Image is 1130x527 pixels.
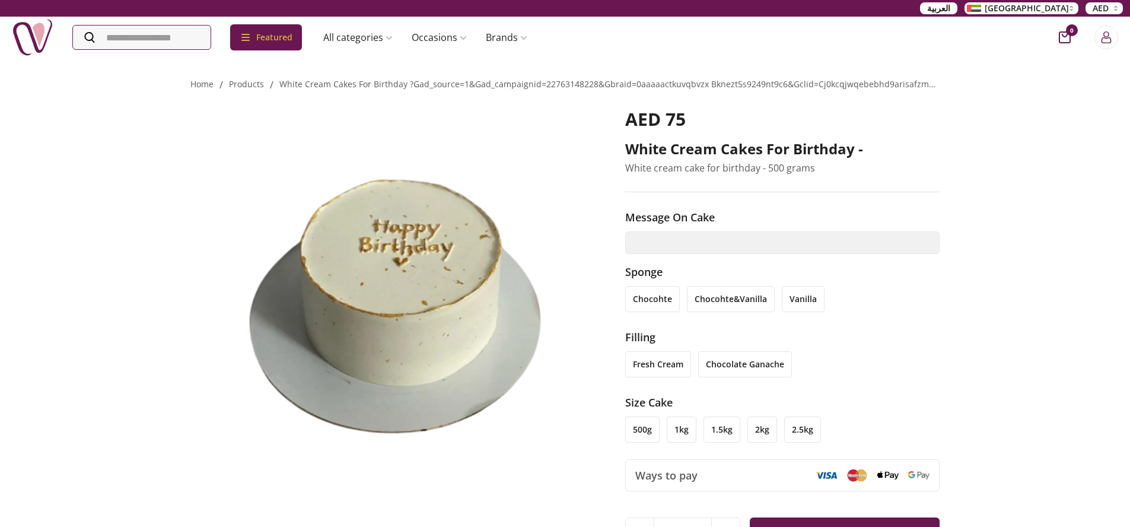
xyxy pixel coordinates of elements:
h2: White cream cakes for birthday - [625,139,940,158]
a: Occasions [402,26,476,49]
li: chocohte [625,286,680,312]
span: [GEOGRAPHIC_DATA] [985,2,1069,14]
h3: filling [625,329,940,345]
span: AED [1093,2,1109,14]
a: All categories [314,26,402,49]
div: Featured [230,24,302,50]
a: Home [190,78,214,90]
li: 2kg [747,417,777,443]
img: Arabic_dztd3n.png [967,5,981,12]
span: Ways to pay [635,467,698,484]
li: / [270,78,273,92]
h3: Message on cake [625,209,940,226]
img: Nigwa-uae-gifts [12,17,53,58]
img: Apple Pay [877,471,899,480]
li: 2.5kg [784,417,821,443]
a: products [229,78,264,90]
img: White cream cakes for birthday - [190,109,592,477]
li: chocohte&vanilla [687,286,775,312]
button: AED [1086,2,1123,14]
p: White cream cake for birthday - 500 grams [625,161,940,175]
img: Google Pay [908,471,930,480]
h3: Size cake [625,394,940,411]
span: 0 [1066,24,1078,36]
li: chocolate ganache [698,351,792,377]
button: cart-button [1059,31,1071,43]
img: Mastercard [846,469,868,481]
input: Search [73,26,211,49]
span: AED 75 [625,107,686,131]
span: العربية [927,2,950,14]
li: fresh cream [625,351,691,377]
img: Visa [816,471,837,480]
li: vanilla [782,286,825,312]
li: 1.5kg [704,417,740,443]
a: Brands [476,26,537,49]
button: Login [1094,26,1118,49]
h3: Sponge [625,263,940,280]
button: [GEOGRAPHIC_DATA] [965,2,1078,14]
li: 1kg [667,417,696,443]
li: 500g [625,417,660,443]
li: / [219,78,223,92]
